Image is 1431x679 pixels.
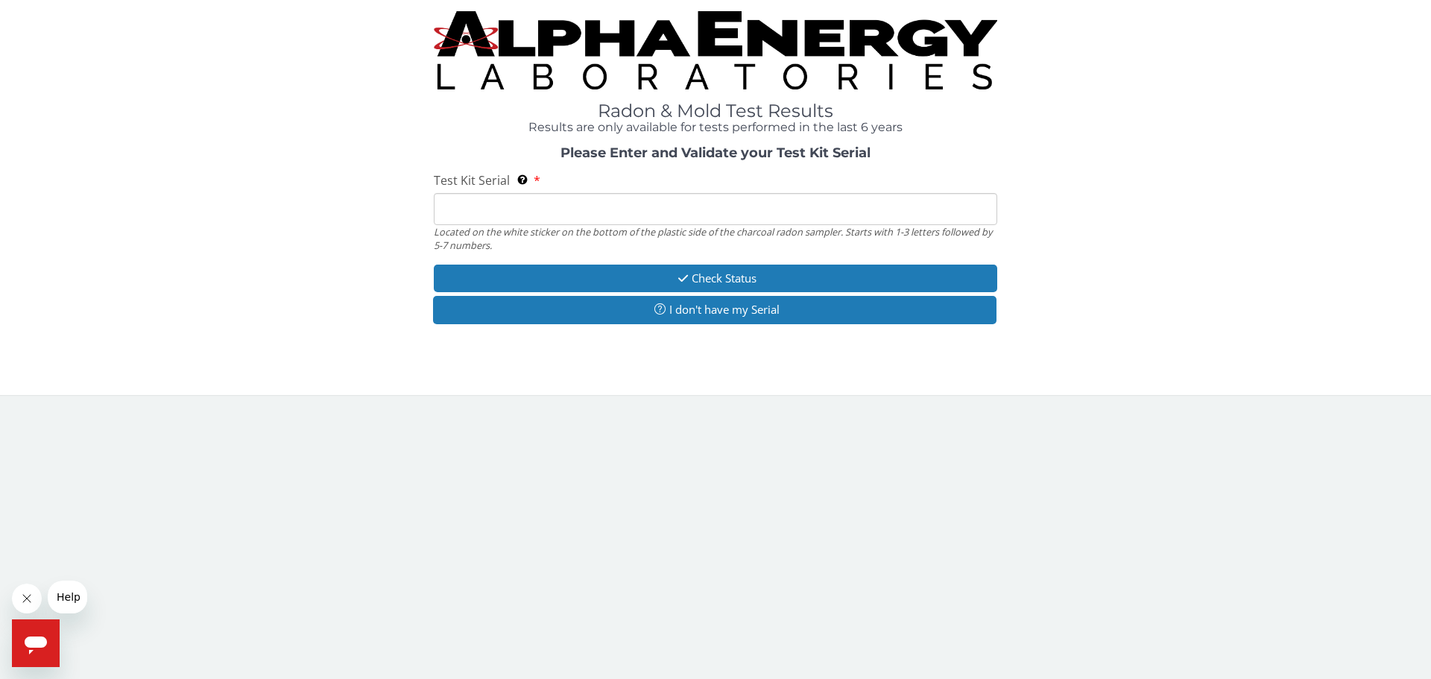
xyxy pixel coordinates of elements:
iframe: Button to launch messaging window [12,619,60,667]
div: Located on the white sticker on the bottom of the plastic side of the charcoal radon sampler. Sta... [434,225,997,253]
img: TightCrop.jpg [434,11,997,89]
span: Test Kit Serial [434,172,510,189]
button: I don't have my Serial [433,296,996,323]
h4: Results are only available for tests performed in the last 6 years [434,121,997,134]
h1: Radon & Mold Test Results [434,101,997,121]
button: Check Status [434,265,997,292]
iframe: Message from company [48,581,87,613]
strong: Please Enter and Validate your Test Kit Serial [560,145,871,161]
iframe: Close message [12,584,42,613]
